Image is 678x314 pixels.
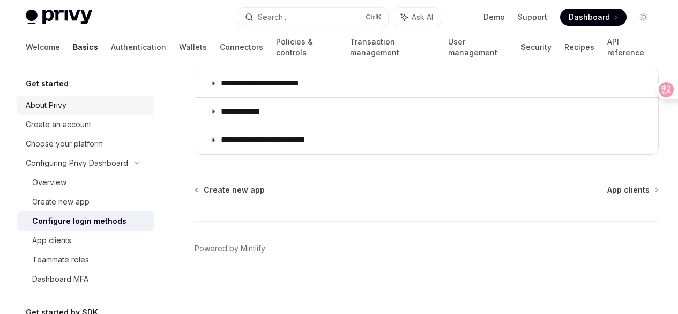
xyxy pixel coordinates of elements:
span: Ctrl K [366,13,382,21]
a: Security [521,34,552,60]
span: Create new app [204,185,265,195]
a: Choose your platform [17,134,154,154]
a: API reference [607,34,652,60]
a: Wallets [179,34,207,60]
a: Demo [483,12,505,23]
button: Ask AI [393,8,441,27]
a: Transaction management [350,34,435,60]
div: Search... [258,11,288,24]
a: Powered by Mintlify [195,243,265,254]
a: Basics [73,34,98,60]
a: Teammate roles [17,250,154,269]
a: Create new app [196,185,265,195]
a: Policies & controls [276,34,337,60]
span: Dashboard [569,12,610,23]
a: Authentication [111,34,166,60]
a: Dashboard MFA [17,269,154,289]
a: Create an account [17,115,154,134]
a: About Privy [17,96,154,115]
h5: Get started [26,77,69,90]
div: Create an account [26,118,91,131]
a: Welcome [26,34,60,60]
a: App clients [17,231,154,250]
div: Overview [32,176,66,189]
a: Recipes [564,34,594,60]
img: light logo [26,10,92,25]
a: User management [448,34,509,60]
a: Dashboard [560,9,627,26]
div: Teammate roles [32,253,89,266]
div: Dashboard MFA [32,273,88,286]
div: App clients [32,234,71,247]
div: Choose your platform [26,137,103,150]
div: Configure login methods [32,215,126,228]
button: Search...CtrlK [237,8,388,27]
a: Support [518,12,547,23]
a: Configure login methods [17,211,154,231]
div: Configuring Privy Dashboard [26,157,128,170]
div: Create new app [32,195,90,208]
span: App clients [607,185,650,195]
a: App clients [607,185,658,195]
div: About Privy [26,99,66,112]
a: Create new app [17,192,154,211]
span: Ask AI [412,12,433,23]
a: Connectors [220,34,263,60]
button: Toggle dark mode [635,9,652,26]
a: Overview [17,173,154,192]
